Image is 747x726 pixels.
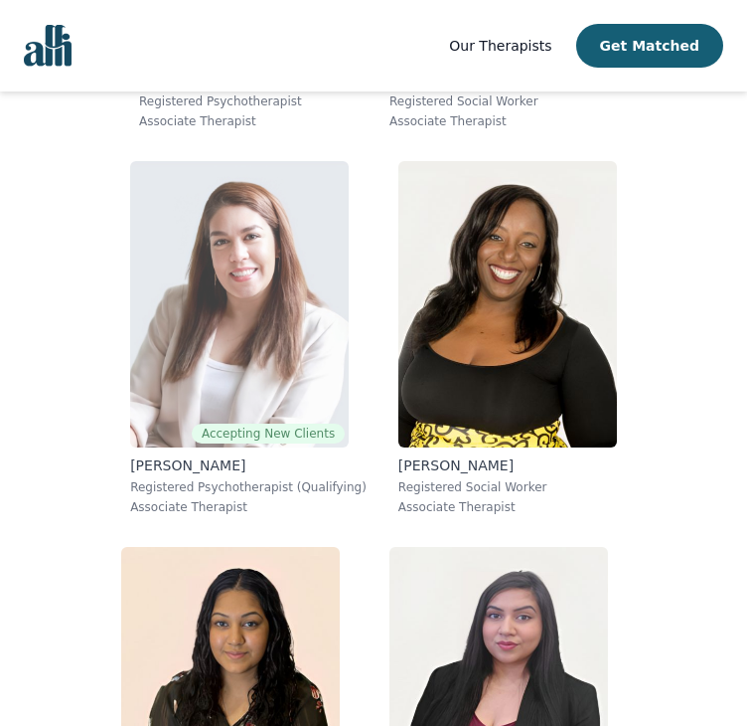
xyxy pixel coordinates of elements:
p: Registered Social Worker [398,479,617,495]
p: Registered Psychotherapist (Qualifying) [130,479,367,495]
p: Registered Social Worker [389,93,608,109]
img: Natasha_Halliday [398,161,617,448]
p: Associate Therapist [130,499,367,515]
a: Ava_PouyandehAccepting New Clients[PERSON_NAME]Registered Psychotherapist (Qualifying)Associate T... [114,145,382,531]
p: Associate Therapist [389,113,608,129]
p: [PERSON_NAME] [398,455,617,475]
p: Associate Therapist [139,113,358,129]
span: Our Therapists [449,38,551,54]
a: Our Therapists [449,34,551,58]
img: Ava_Pouyandeh [130,161,349,448]
button: Get Matched [576,24,723,68]
span: Accepting New Clients [192,424,345,444]
a: Natasha_Halliday[PERSON_NAME]Registered Social WorkerAssociate Therapist [382,145,633,531]
img: alli logo [24,25,72,67]
p: [PERSON_NAME] [130,455,367,475]
p: Associate Therapist [398,499,617,515]
p: Registered Psychotherapist [139,93,358,109]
